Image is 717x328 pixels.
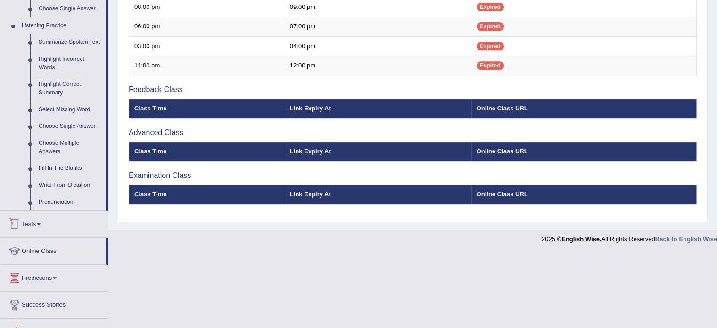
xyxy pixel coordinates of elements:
th: Class Time [129,185,285,204]
a: Success Stories [0,292,108,315]
td: 07:00 pm [285,17,471,37]
a: Predictions [0,265,108,288]
th: Link Expiry At [285,142,471,161]
a: Listening Practice [17,17,106,34]
th: Link Expiry At [285,185,471,204]
span: Expired [477,42,504,50]
h3: Advanced Class [129,128,697,137]
a: Tests [0,211,108,235]
span: Expired [477,3,504,11]
td: 12:00 pm [285,56,471,76]
th: Link Expiry At [285,99,471,118]
td: 11:00 am [129,56,285,76]
a: Back to English Wise [655,235,717,243]
a: Highlight Incorrect Words [34,51,106,76]
span: Expired [477,61,504,70]
h3: Examination Class [129,171,697,180]
a: Pronunciation [34,194,106,211]
a: Choose Single Answer [34,0,106,17]
th: Online Class URL [471,142,697,161]
th: Online Class URL [471,185,697,204]
a: Choose Single Answer [34,118,106,135]
a: Fill In The Blanks [34,160,106,177]
strong: English Wise. [561,235,601,243]
td: 03:00 pm [129,36,285,56]
a: Choose Multiple Answers [34,135,106,160]
span: Expired [477,22,504,31]
td: 06:00 pm [129,17,285,37]
a: Select Missing Word [34,101,106,118]
a: Summarize Spoken Text [34,34,106,51]
th: Online Class URL [471,99,697,118]
h3: Feedback Class [129,85,697,94]
a: Online Class [0,238,106,261]
a: Highlight Correct Summary [34,76,106,101]
td: 04:00 pm [285,36,471,56]
a: Write From Dictation [34,177,106,194]
th: Class Time [129,99,285,118]
th: Class Time [129,142,285,161]
div: 2025 © All Rights Reserved [542,230,717,244]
